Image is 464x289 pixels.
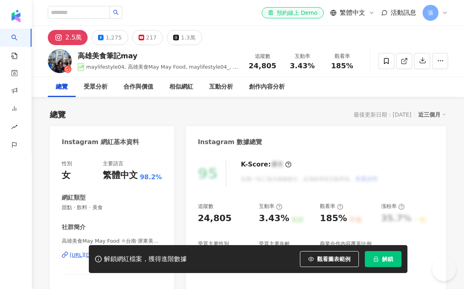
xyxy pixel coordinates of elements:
span: search [113,10,119,15]
div: 繁體中文 [103,169,138,182]
div: 受眾分析 [84,82,108,92]
a: 預約線上 Demo [262,7,324,18]
div: 社群簡介 [62,223,86,232]
span: 甜點 · 飲料 · 美食 [62,204,162,211]
div: 互動率 [287,52,317,60]
div: 觀看率 [320,203,343,210]
span: 185% [331,62,353,70]
span: 解鎖 [382,256,393,262]
div: 1.3萬 [181,32,195,43]
div: 主要語言 [103,160,123,167]
div: K-Score : [241,160,292,169]
button: 1.3萬 [167,30,202,45]
div: 創作內容分析 [249,82,285,92]
span: 張 [428,8,433,17]
div: 漲粉率 [381,203,405,210]
a: search [11,29,27,60]
div: 2.5萬 [65,32,82,43]
span: 98.2% [140,173,162,182]
div: 相似網紅 [169,82,193,92]
div: 總覽 [50,109,66,120]
div: Instagram 數據總覽 [198,138,262,146]
div: 追蹤數 [247,52,278,60]
div: 追蹤數 [198,203,213,210]
div: 商業合作內容覆蓋比例 [320,240,372,247]
div: 性別 [62,160,72,167]
div: 合作與價值 [123,82,153,92]
div: 總覽 [56,82,68,92]
span: 繁體中文 [340,8,365,17]
div: 互動分析 [209,82,233,92]
span: 活動訊息 [391,9,416,16]
img: KOL Avatar [48,49,72,73]
div: 互動率 [259,203,282,210]
div: 解鎖網紅檔案，獲得進階數據 [104,255,187,263]
div: 3.43% [259,212,289,225]
div: 高雄美食筆記may [78,51,239,61]
span: rise [11,119,18,137]
button: 1,275 [92,30,128,45]
img: logo icon [10,10,22,22]
div: 女 [62,169,70,182]
span: 高雄美食May May Food ☼台南·屏東美食/[PERSON_NAME] | maylifestyle04_ [62,238,162,245]
div: 1,275 [106,32,121,43]
div: 觀看率 [327,52,357,60]
span: lock [373,256,379,262]
button: 2.5萬 [48,30,88,45]
button: 觀看圖表範例 [300,251,359,267]
button: 解鎖 [365,251,401,267]
div: 受眾主要性別 [198,240,229,247]
div: 217 [146,32,157,43]
div: 185% [320,212,347,225]
div: 預約線上 Demo [268,9,317,17]
span: maylifestyle04, 高雄美食May May Food, maylifestyle04_, 美國打工度假 May [86,64,238,78]
span: 24,805 [249,61,276,70]
div: Instagram 網紅基本資料 [62,138,139,146]
div: 網紅類型 [62,194,86,202]
div: 最後更新日期：[DATE] [354,111,411,118]
div: 近三個月 [418,109,446,120]
button: 217 [132,30,163,45]
span: 3.43% [290,62,315,70]
span: 觀看圖表範例 [317,256,350,262]
div: 24,805 [198,212,232,225]
div: 受眾主要年齡 [259,240,290,247]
